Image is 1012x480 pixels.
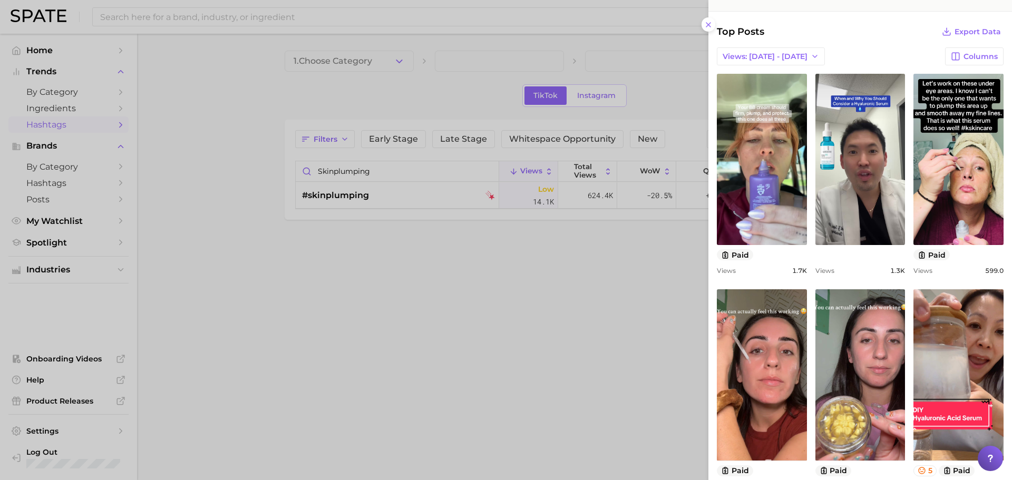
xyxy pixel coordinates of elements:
[723,52,807,61] span: Views: [DATE] - [DATE]
[955,27,1001,36] span: Export Data
[717,465,753,476] button: paid
[717,249,753,260] button: paid
[945,47,1004,65] button: Columns
[964,52,998,61] span: Columns
[815,465,852,476] button: paid
[913,465,937,476] button: 5
[913,249,950,260] button: paid
[985,267,1004,275] span: 599.0
[890,267,905,275] span: 1.3k
[792,267,807,275] span: 1.7k
[717,47,825,65] button: Views: [DATE] - [DATE]
[815,267,834,275] span: Views
[913,267,932,275] span: Views
[717,24,764,39] span: Top Posts
[939,24,1004,39] button: Export Data
[939,465,975,476] button: paid
[717,267,736,275] span: Views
